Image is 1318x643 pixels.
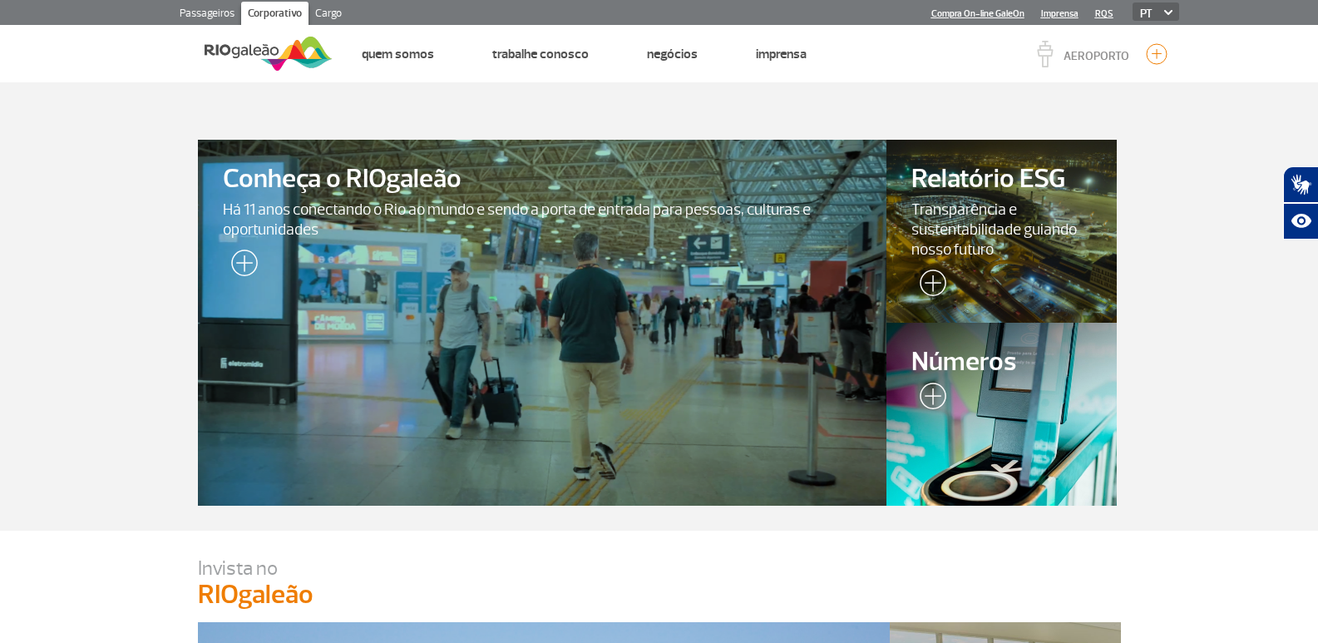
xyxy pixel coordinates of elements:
p: Invista no [198,556,1121,581]
a: Quem Somos [362,46,434,62]
a: Negócios [647,46,698,62]
span: Há 11 anos conectando o Rio ao mundo e sendo a porta de entrada para pessoas, culturas e oportuni... [223,200,862,240]
a: Números [886,323,1116,506]
div: Plugin de acessibilidade da Hand Talk. [1283,166,1318,240]
a: Compra On-line GaleOn [931,8,1024,19]
a: Conheça o RIOgaleãoHá 11 anos conectando o Rio ao mundo e sendo a porta de entrada para pessoas, ... [198,140,887,506]
span: Números [911,348,1091,377]
p: RIOgaleão [198,581,1121,609]
a: Cargo [309,2,348,28]
a: Imprensa [1041,8,1079,19]
button: Abrir tradutor de língua de sinais. [1283,166,1318,203]
img: leia-mais [911,383,946,416]
a: Trabalhe Conosco [492,46,589,62]
p: AEROPORTO [1064,51,1129,62]
a: Passageiros [173,2,241,28]
span: Relatório ESG [911,165,1091,194]
img: leia-mais [223,250,258,283]
a: Imprensa [756,46,807,62]
span: Transparência e sustentabilidade guiando nosso futuro [911,200,1091,260]
span: Conheça o RIOgaleão [223,165,862,194]
a: Relatório ESGTransparência e sustentabilidade guiando nosso futuro [886,140,1116,323]
button: Abrir recursos assistivos. [1283,203,1318,240]
a: RQS [1095,8,1113,19]
a: Corporativo [241,2,309,28]
img: leia-mais [911,270,946,303]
